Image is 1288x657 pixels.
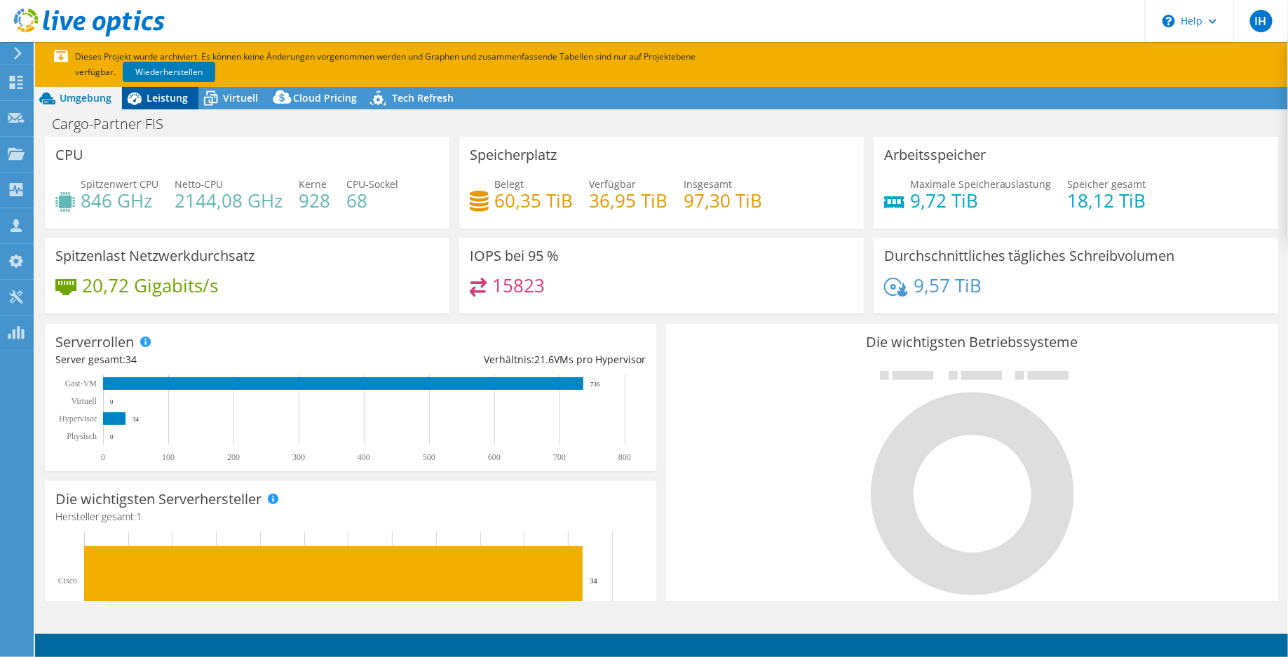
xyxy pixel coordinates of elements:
[884,248,1175,264] h3: Durchschnittliches tägliches Schreibvolumen
[346,193,398,208] h4: 68
[60,91,111,104] span: Umgebung
[392,91,454,104] span: Tech Refresh
[494,177,524,191] span: Belegt
[910,193,1052,208] h4: 9,72 TiB
[1250,10,1273,32] span: IH
[589,177,636,191] span: Verfügbar
[589,193,667,208] h4: 36,95 TiB
[293,91,357,104] span: Cloud Pricing
[299,193,330,208] h4: 928
[133,416,140,423] text: 34
[175,193,283,208] h4: 2144,08 GHz
[227,452,240,462] text: 200
[110,398,114,405] text: 0
[1162,15,1175,27] svg: \n
[299,177,327,191] span: Kerne
[470,248,559,264] h3: IOPS bei 95 %
[81,193,158,208] h4: 846 GHz
[58,576,77,585] text: Cisco
[910,177,1052,191] span: Maximale Speicherauslastung
[82,278,218,293] h4: 20,72 Gigabits/s
[358,452,370,462] text: 400
[351,352,646,367] div: Verhältnis: VMs pro Hypervisor
[162,452,175,462] text: 100
[101,452,105,462] text: 0
[54,49,741,80] p: Dieses Projekt wurde archiviert. Es können keine Änderungen vorgenommen werden und Graphen und zu...
[67,431,97,441] text: Physisch
[292,452,305,462] text: 300
[136,510,142,523] span: 1
[147,91,188,104] span: Leistung
[493,278,545,293] h4: 15823
[55,334,134,350] h3: Serverrollen
[534,353,554,366] span: 21.6
[346,177,398,191] span: CPU-Sockel
[488,452,501,462] text: 600
[590,576,598,585] text: 34
[914,278,982,293] h4: 9,57 TiB
[423,452,435,462] text: 500
[55,248,255,264] h3: Spitzenlast Netzwerkdurchsatz
[684,193,762,208] h4: 97,30 TiB
[55,492,262,507] h3: Die wichtigsten Serverhersteller
[81,177,158,191] span: Spitzenwert CPU
[55,509,646,524] h4: Hersteller gesamt:
[677,334,1267,350] h3: Die wichtigsten Betriebssysteme
[59,414,97,424] text: Hypervisor
[126,353,137,366] span: 34
[123,62,215,82] a: Wiederherstellen
[223,91,258,104] span: Virtuell
[884,147,986,163] h3: Arbeitsspeicher
[175,177,223,191] span: Netto-CPU
[494,193,573,208] h4: 60,35 TiB
[55,352,351,367] div: Server gesamt:
[65,379,97,388] text: Gast-VM
[55,147,83,163] h3: CPU
[470,147,557,163] h3: Speicherplatz
[46,116,185,132] h1: Cargo-Partner FIS
[1068,177,1146,191] span: Speicher gesamt
[553,452,566,462] text: 700
[590,381,600,388] text: 736
[71,396,97,406] text: Virtuell
[110,433,114,440] text: 0
[684,177,732,191] span: Insgesamt
[1068,193,1146,208] h4: 18,12 TiB
[618,452,631,462] text: 800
